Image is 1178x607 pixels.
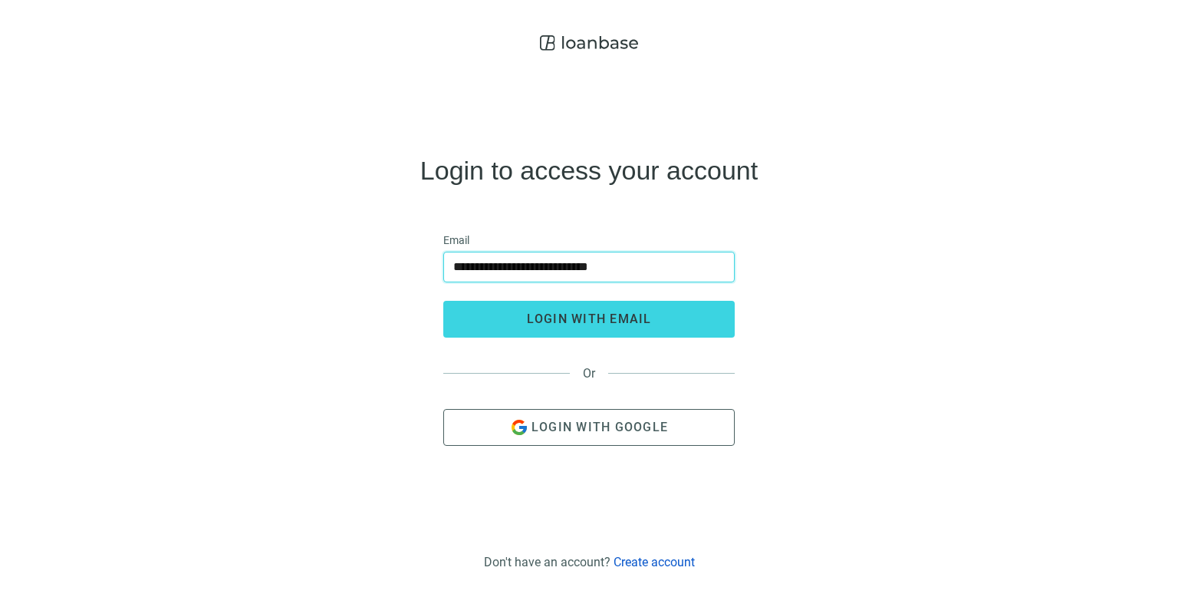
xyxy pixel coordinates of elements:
div: Don't have an account? [484,555,695,569]
span: Email [443,232,469,249]
span: login with email [527,312,652,326]
a: Create account [614,555,695,569]
span: Or [570,366,608,381]
button: login with email [443,301,735,338]
button: Login with Google [443,409,735,446]
h4: Login to access your account [420,158,758,183]
span: Login with Google [531,420,668,434]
